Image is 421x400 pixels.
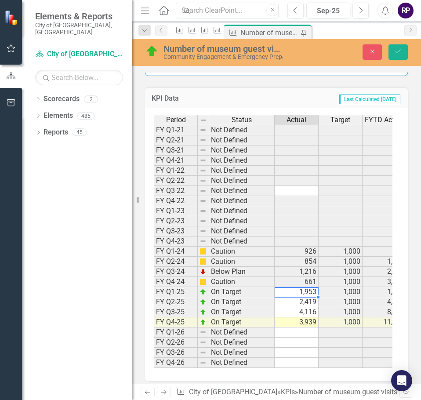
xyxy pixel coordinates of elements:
span: Status [232,116,252,124]
td: Not Defined [209,348,275,358]
a: Scorecards [44,94,80,104]
td: 926 [275,247,319,257]
div: » » [176,387,399,397]
td: 2,996 [363,267,406,277]
h3: KPI Data [152,95,228,102]
img: 8DAGhfEEPCf229AAAAAElFTkSuQmCC [200,117,207,124]
td: 3,657 [363,277,406,287]
td: 1,000 [319,287,363,297]
td: 1,216 [275,267,319,277]
img: 8DAGhfEEPCf229AAAAAElFTkSuQmCC [200,147,207,154]
input: Search Below... [35,70,123,85]
td: 4,372 [363,297,406,307]
div: Number of museum guest visits [163,44,283,54]
td: 926 [363,247,406,257]
span: Period [166,116,186,124]
td: On Target [209,317,275,327]
div: 45 [73,129,87,136]
a: KPIs [281,388,295,396]
span: Target [330,116,350,124]
img: 8DAGhfEEPCf229AAAAAElFTkSuQmCC [200,137,207,144]
td: Not Defined [209,196,275,206]
div: Number of museum guest visits [298,388,397,396]
div: RP [398,3,414,18]
img: cBAA0RP0Y6D5n+AAAAAElFTkSuQmCC [200,248,207,255]
td: Not Defined [209,145,275,156]
td: FY Q2-22 [154,176,198,186]
img: 8DAGhfEEPCf229AAAAAElFTkSuQmCC [200,127,207,134]
a: Reports [44,127,68,138]
td: FY Q2-24 [154,257,198,267]
td: Not Defined [209,338,275,348]
img: 8DAGhfEEPCf229AAAAAElFTkSuQmCC [200,167,207,174]
img: 8DAGhfEEPCf229AAAAAElFTkSuQmCC [200,218,207,225]
img: 8DAGhfEEPCf229AAAAAElFTkSuQmCC [200,157,207,164]
td: FY Q3-23 [154,226,198,236]
img: zOikAAAAAElFTkSuQmCC [200,319,207,326]
div: Community Engagement & Emergency Preparedness [163,54,283,60]
td: 3,939 [275,317,319,327]
td: FY Q4-23 [154,236,198,247]
td: Not Defined [209,206,275,216]
td: 1,000 [319,247,363,257]
td: Not Defined [209,186,275,196]
td: Not Defined [209,358,275,368]
td: FY Q1-22 [154,166,198,176]
span: Actual [287,116,306,124]
td: On Target [209,287,275,297]
td: Caution [209,257,275,267]
span: Elements & Reports [35,11,123,22]
td: 1,780 [363,257,406,267]
img: 8DAGhfEEPCf229AAAAAElFTkSuQmCC [200,187,207,194]
td: FY Q3-26 [154,348,198,358]
td: FY Q3-22 [154,186,198,196]
td: FY Q2-26 [154,338,198,348]
td: On Target [209,297,275,307]
img: zOikAAAAAElFTkSuQmCC [200,298,207,305]
td: FY Q1-23 [154,206,198,216]
td: 1,953 [275,287,319,297]
td: FY Q4-24 [154,277,198,287]
td: Caution [209,247,275,257]
td: FY Q2-25 [154,297,198,307]
td: FY Q3-24 [154,267,198,277]
td: FY Q4-25 [154,317,198,327]
span: FYTD Actual [365,116,404,124]
td: 661 [275,277,319,287]
div: Number of museum guest visits [240,27,298,38]
div: Sep-25 [309,6,347,16]
td: Not Defined [209,166,275,176]
img: 8DAGhfEEPCf229AAAAAElFTkSuQmCC [200,359,207,366]
a: Elements [44,111,73,121]
img: zOikAAAAAElFTkSuQmCC [200,288,207,295]
img: 8DAGhfEEPCf229AAAAAElFTkSuQmCC [200,177,207,184]
button: Sep-25 [306,3,350,18]
a: City of [GEOGRAPHIC_DATA] [189,388,277,396]
td: FY Q4-26 [154,358,198,368]
td: Caution [209,277,275,287]
td: FY Q4-22 [154,196,198,206]
img: TnMDeAgwAPMxUmUi88jYAAAAAElFTkSuQmCC [200,268,207,275]
td: FY Q4-21 [154,156,198,166]
div: Open Intercom Messenger [391,370,412,391]
td: 1,000 [319,317,363,327]
td: FY Q3-25 [154,307,198,317]
td: Not Defined [209,176,275,186]
td: FY Q1-21 [154,125,198,135]
td: 1,000 [319,307,363,317]
td: FY Q3-21 [154,145,198,156]
img: 8DAGhfEEPCf229AAAAAElFTkSuQmCC [200,207,207,215]
div: 485 [77,112,94,120]
td: 1,000 [319,257,363,267]
img: 8DAGhfEEPCf229AAAAAElFTkSuQmCC [200,228,207,235]
td: Not Defined [209,327,275,338]
td: 1,000 [319,277,363,287]
small: City of [GEOGRAPHIC_DATA], [GEOGRAPHIC_DATA] [35,22,123,36]
img: 8DAGhfEEPCf229AAAAAElFTkSuQmCC [200,238,207,245]
input: Search ClearPoint... [176,3,279,19]
td: FY Q2-23 [154,216,198,226]
td: 1,000 [319,267,363,277]
td: Not Defined [209,125,275,135]
td: 1,000 [319,297,363,307]
td: 8,476 [363,307,406,317]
